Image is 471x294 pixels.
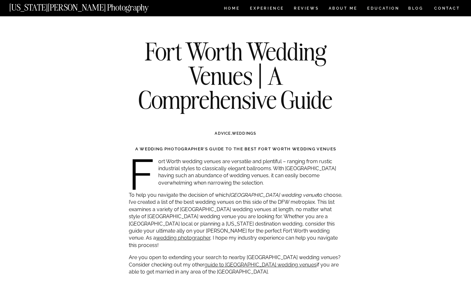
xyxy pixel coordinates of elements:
[408,6,424,12] a: BLOG
[367,6,400,12] a: EDUCATION
[119,39,352,112] h1: Fort Worth Wedding Venues | A Comprehensive Guide
[9,3,170,9] a: [US_STATE][PERSON_NAME] Photography
[434,5,460,12] a: CONTACT
[294,6,318,12] a: REVIEWS
[204,262,317,268] a: guide to [GEOGRAPHIC_DATA] wedding venues
[229,192,318,198] em: [GEOGRAPHIC_DATA] wedding venue
[156,235,210,241] a: wedding photographer
[142,131,329,136] h3: ,
[328,6,358,12] a: ABOUT ME
[135,147,336,151] strong: A WEDDING PHOTOGRAPHER’S GUIDE TO THE BEST FORT WORTH WEDDING VENUES
[232,131,256,136] a: WEDDINGS
[129,254,343,275] p: Are you open to extending your search to nearby [GEOGRAPHIC_DATA] wedding venues? Consider checki...
[129,158,343,187] p: Fort Worth wedding venues are versatile and plentiful – ranging from rustic industrial styles to ...
[223,6,241,12] a: HOME
[129,192,343,249] p: To help you navigate the decision of which to choose, I’ve created a list of the best wedding ven...
[250,6,284,12] a: Experience
[215,131,231,136] a: ADVICE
